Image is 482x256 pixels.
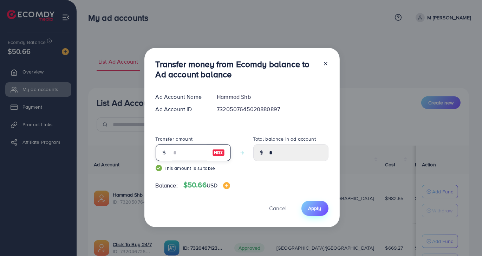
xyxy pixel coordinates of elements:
label: Total balance in ad account [253,135,316,142]
button: Cancel [261,201,296,216]
div: 7320507645020880897 [211,105,334,113]
img: guide [156,165,162,171]
div: Hammad Shb [211,93,334,101]
h3: Transfer money from Ecomdy balance to Ad account balance [156,59,317,79]
span: USD [207,181,217,189]
h4: $50.66 [183,181,230,190]
button: Apply [301,201,328,216]
iframe: Chat [452,224,477,251]
div: Ad Account ID [150,105,211,113]
span: Cancel [269,204,287,212]
img: image [223,182,230,189]
span: Apply [308,205,321,212]
div: Ad Account Name [150,93,211,101]
span: Balance: [156,181,178,190]
small: This amount is suitable [156,165,231,172]
label: Transfer amount [156,135,193,142]
img: image [212,148,225,157]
